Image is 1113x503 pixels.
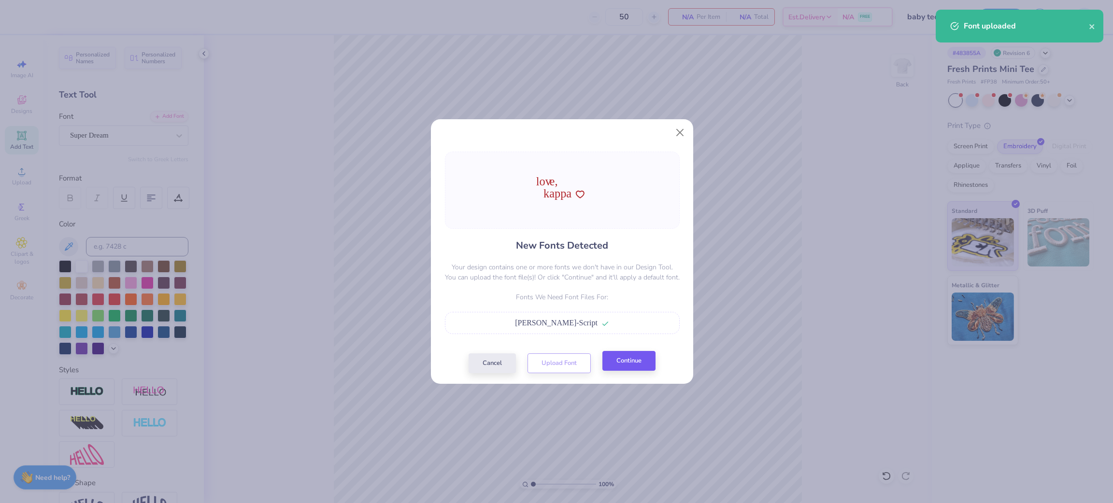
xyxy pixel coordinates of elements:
[445,262,680,282] p: Your design contains one or more fonts we don't have in our Design Tool. You can upload the font ...
[602,351,656,371] button: Continue
[445,292,680,302] p: Fonts We Need Font Files For:
[469,353,516,373] button: Cancel
[964,20,1089,32] div: Font uploaded
[516,238,608,252] h4: New Fonts Detected
[515,319,598,327] span: [PERSON_NAME]-Script
[1089,20,1096,32] button: close
[671,123,689,141] button: Close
